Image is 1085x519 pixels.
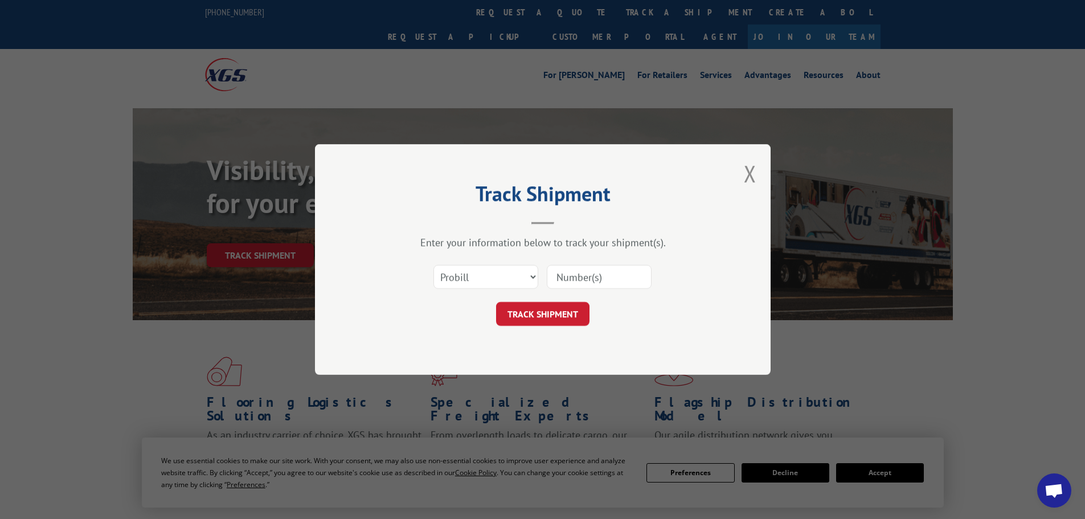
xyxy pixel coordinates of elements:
div: Open chat [1037,473,1071,508]
button: TRACK SHIPMENT [496,302,589,326]
button: Close modal [744,158,756,189]
input: Number(s) [547,265,652,289]
h2: Track Shipment [372,186,714,207]
div: Enter your information below to track your shipment(s). [372,236,714,249]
